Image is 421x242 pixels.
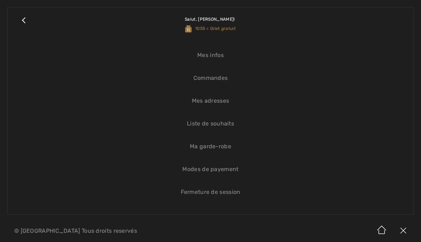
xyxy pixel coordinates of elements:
p: © [GEOGRAPHIC_DATA] Tous droits reservés [14,228,247,233]
a: Mes infos [15,47,406,63]
a: Modes de payement [15,161,406,177]
span: 1055 = Gilet gratuit [185,26,236,31]
a: Fermeture de session [15,184,406,200]
a: Ma garde-robe [15,139,406,154]
a: Commandes [15,70,406,86]
a: Liste de souhaits [15,116,406,132]
img: Accueil [371,220,392,242]
span: Salut, [PERSON_NAME]! [185,17,235,22]
img: X [392,220,414,242]
a: Mes adresses [15,93,406,109]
